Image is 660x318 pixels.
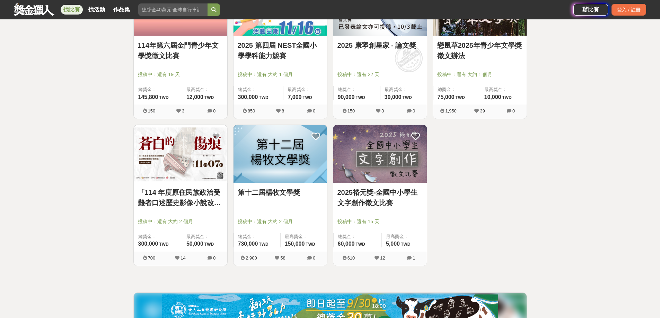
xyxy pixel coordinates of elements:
[86,5,108,15] a: 找活動
[385,86,423,93] span: 最高獎金：
[134,125,227,183] img: Cover Image
[355,242,365,247] span: TWD
[181,255,185,261] span: 14
[438,86,476,93] span: 總獎金：
[186,86,223,93] span: 最高獎金：
[213,255,215,261] span: 0
[61,5,83,15] a: 找比賽
[285,241,305,247] span: 150,000
[138,233,178,240] span: 總獎金：
[313,108,315,113] span: 0
[347,255,355,261] span: 610
[248,108,255,113] span: 850
[246,255,257,261] span: 2,900
[502,95,511,100] span: TWD
[484,86,522,93] span: 最高獎金：
[204,242,214,247] span: TWD
[238,218,323,225] span: 投稿中：還有 大約 2 個月
[138,86,178,93] span: 總獎金：
[259,95,268,100] span: TWD
[282,108,284,113] span: 8
[213,108,215,113] span: 0
[611,4,646,16] div: 登入 / 註冊
[438,94,455,100] span: 75,000
[238,233,276,240] span: 總獎金：
[338,241,355,247] span: 60,000
[182,108,184,113] span: 3
[306,242,315,247] span: TWD
[437,40,522,61] a: 戀風草2025年青少年文學獎徵文辦法
[186,241,203,247] span: 50,000
[338,86,376,93] span: 總獎金：
[413,108,415,113] span: 0
[238,86,279,93] span: 總獎金：
[381,108,384,113] span: 3
[573,4,608,16] a: 辦比賽
[138,94,158,100] span: 145,800
[355,95,365,100] span: TWD
[285,233,323,240] span: 最高獎金：
[302,95,312,100] span: TWD
[186,233,223,240] span: 最高獎金：
[159,95,168,100] span: TWD
[138,218,223,225] span: 投稿中：還有 大約 2 個月
[186,94,203,100] span: 12,000
[288,94,301,100] span: 7,000
[159,242,168,247] span: TWD
[437,71,522,78] span: 投稿中：還有 大約 1 個月
[111,5,133,15] a: 作品集
[347,108,355,113] span: 150
[138,3,208,16] input: 總獎金40萬元 全球自行車設計比賽
[402,95,412,100] span: TWD
[337,187,423,208] a: 2025裕元獎-全國中小學生文字創作徵文比賽
[484,94,501,100] span: 10,000
[337,218,423,225] span: 投稿中：還有 15 天
[512,108,515,113] span: 0
[238,241,258,247] span: 730,000
[138,40,223,61] a: 114年第六屆金門青少年文學獎徵文比賽
[455,95,465,100] span: TWD
[401,242,410,247] span: TWD
[204,95,214,100] span: TWD
[238,94,258,100] span: 300,000
[148,255,156,261] span: 700
[138,71,223,78] span: 投稿中：還有 19 天
[238,187,323,198] a: 第十二屆楊牧文學獎
[280,255,285,261] span: 58
[338,233,377,240] span: 總獎金：
[288,86,323,93] span: 最高獎金：
[148,108,156,113] span: 150
[480,108,485,113] span: 39
[380,255,385,261] span: 12
[234,125,327,183] img: Cover Image
[445,108,457,113] span: 1,950
[386,233,423,240] span: 最高獎金：
[338,94,355,100] span: 90,000
[138,187,223,208] a: 「114 年度原住民族政治受難者口述歷史影像小說改編」徵件活動
[259,242,268,247] span: TWD
[333,125,427,183] img: Cover Image
[386,241,400,247] span: 5,000
[238,71,323,78] span: 投稿中：還有 大約 1 個月
[413,255,415,261] span: 1
[385,94,402,100] span: 30,000
[238,40,323,61] a: 2025 第四屆 NEST全國小學學科能力競賽
[337,40,423,51] a: 2025 康寧創星家 - 論文獎
[313,255,315,261] span: 0
[337,71,423,78] span: 投稿中：還有 22 天
[138,241,158,247] span: 300,000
